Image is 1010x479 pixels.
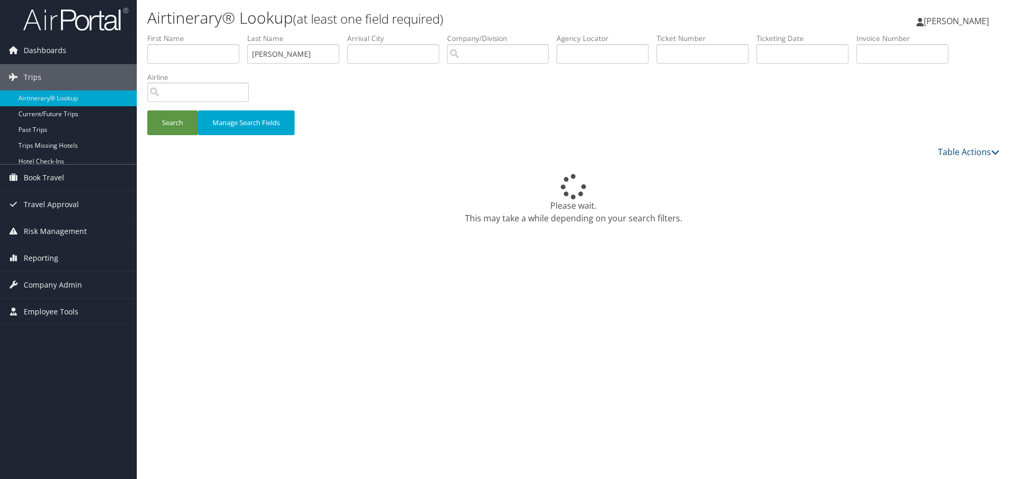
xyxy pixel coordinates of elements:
button: Manage Search Fields [198,110,295,135]
span: Employee Tools [24,299,78,325]
img: airportal-logo.png [23,7,128,32]
small: (at least one field required) [293,10,443,27]
label: Last Name [247,33,347,44]
label: Ticketing Date [756,33,856,44]
span: [PERSON_NAME] [924,15,989,27]
span: Reporting [24,245,58,271]
span: Company Admin [24,272,82,298]
span: Trips [24,64,42,90]
div: Please wait. This may take a while depending on your search filters. [147,174,999,225]
a: [PERSON_NAME] [916,5,999,37]
span: Book Travel [24,165,64,191]
label: Arrival City [347,33,447,44]
span: Risk Management [24,218,87,244]
label: Agency Locator [557,33,656,44]
a: Table Actions [938,146,999,158]
label: Invoice Number [856,33,956,44]
button: Search [147,110,198,135]
span: Travel Approval [24,191,79,218]
label: First Name [147,33,247,44]
label: Ticket Number [656,33,756,44]
label: Airline [147,72,257,83]
span: Dashboards [24,37,66,64]
label: Company/Division [447,33,557,44]
h1: Airtinerary® Lookup [147,7,715,29]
